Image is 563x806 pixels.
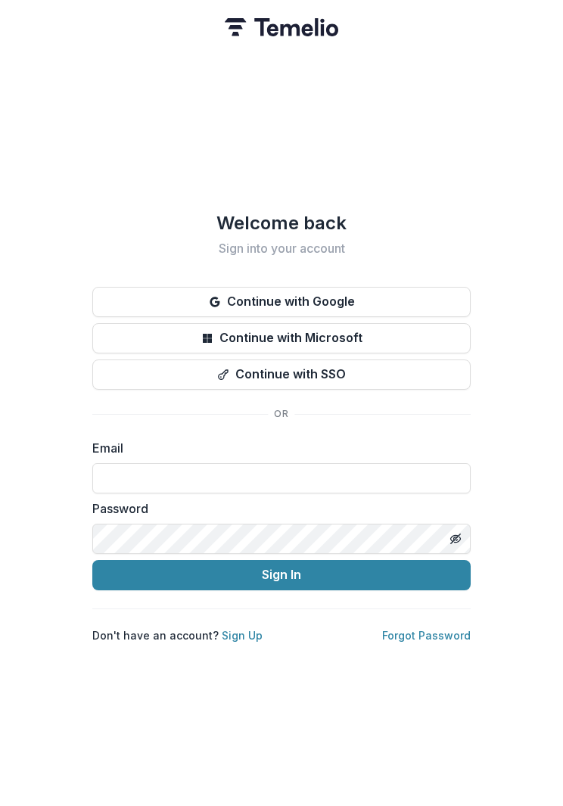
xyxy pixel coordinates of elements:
label: Email [92,439,462,457]
h2: Sign into your account [92,241,471,256]
a: Sign Up [222,629,263,642]
h1: Welcome back [92,211,471,235]
button: Continue with SSO [92,359,471,390]
p: Don't have an account? [92,627,263,643]
label: Password [92,499,462,518]
img: Temelio [225,18,338,36]
button: Continue with Microsoft [92,323,471,353]
button: Toggle password visibility [443,527,468,551]
button: Sign In [92,560,471,590]
button: Continue with Google [92,287,471,317]
a: Forgot Password [382,629,471,642]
